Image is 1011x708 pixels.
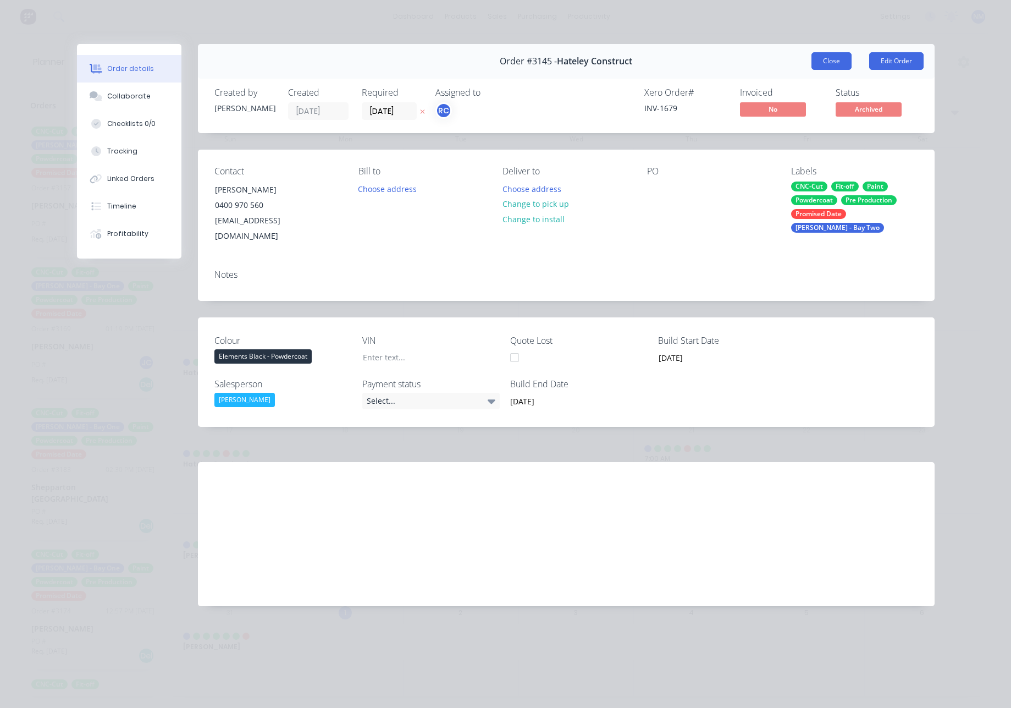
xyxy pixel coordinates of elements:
[107,201,136,211] div: Timeline
[107,91,151,101] div: Collaborate
[358,166,485,177] div: Bill to
[214,377,352,391] label: Salesperson
[107,119,156,129] div: Checklists 0/0
[362,377,500,391] label: Payment status
[647,166,774,177] div: PO
[214,102,275,114] div: [PERSON_NAME]
[288,87,349,98] div: Created
[510,334,648,347] label: Quote Lost
[107,64,154,74] div: Order details
[214,334,352,347] label: Colour
[644,102,727,114] div: INV-1679
[791,182,827,191] div: CNC-Cut
[107,146,137,156] div: Tracking
[77,220,181,248] button: Profitability
[362,334,500,347] label: VIN
[836,102,902,116] span: Archived
[214,349,312,364] div: Elements Black - Powdercoat
[863,182,888,191] div: Paint
[77,55,181,83] button: Order details
[658,334,795,347] label: Build Start Date
[206,182,316,244] div: [PERSON_NAME]0400 970 560[EMAIL_ADDRESS][DOMAIN_NAME]
[740,102,806,116] span: No
[740,87,822,98] div: Invoiced
[791,223,884,233] div: [PERSON_NAME] - Bay Two
[496,211,570,226] button: Change to install
[496,196,574,211] button: Change to pick up
[77,138,181,165] button: Tracking
[651,350,788,366] input: Enter date
[107,174,154,184] div: Linked Orders
[435,102,452,119] button: RC
[77,83,181,110] button: Collaborate
[352,182,423,196] button: Choose address
[215,213,306,244] div: [EMAIL_ADDRESS][DOMAIN_NAME]
[362,87,422,98] div: Required
[791,195,837,205] div: Powdercoat
[77,110,181,138] button: Checklists 0/0
[869,52,924,70] button: Edit Order
[107,229,148,239] div: Profitability
[435,87,545,98] div: Assigned to
[557,56,632,67] span: Hateley Construct
[214,166,341,177] div: Contact
[841,195,897,205] div: Pre Production
[836,87,918,98] div: Status
[644,87,727,98] div: Xero Order #
[77,165,181,193] button: Linked Orders
[214,270,918,280] div: Notes
[791,209,846,219] div: Promised Date
[831,182,859,191] div: Fit-off
[215,182,306,197] div: [PERSON_NAME]
[362,393,500,409] div: Select...
[215,197,306,213] div: 0400 970 560
[214,393,275,407] div: [PERSON_NAME]
[77,193,181,220] button: Timeline
[500,56,557,67] span: Order #3145 -
[502,393,639,410] input: Enter date
[791,166,918,177] div: Labels
[214,87,275,98] div: Created by
[811,52,852,70] button: Close
[502,166,629,177] div: Deliver to
[496,182,567,196] button: Choose address
[510,377,648,391] label: Build End Date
